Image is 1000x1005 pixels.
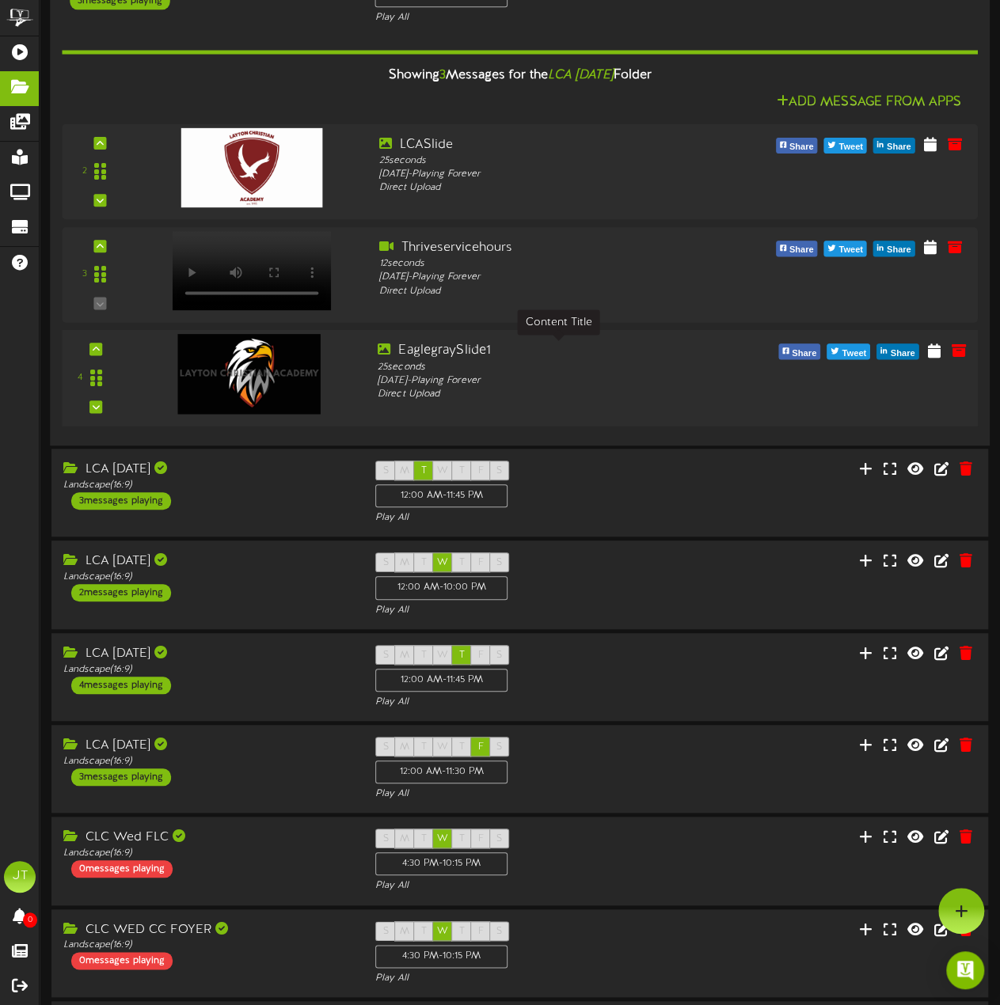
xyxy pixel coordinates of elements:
[375,972,663,985] div: Play All
[496,926,502,937] span: S
[181,128,322,207] img: a35f2b1c-0949-462a-bc3a-6218e2d2a79b.jpg
[437,650,448,661] span: W
[884,242,914,260] span: Share
[478,557,484,568] span: F
[178,334,321,414] img: afb10362-c149-4a89-b3c6-107cca33c80a.jpg
[437,833,448,844] span: W
[379,257,737,271] div: 12 seconds
[478,650,484,661] span: F
[400,465,409,476] span: M
[437,465,448,476] span: W
[838,344,869,362] span: Tweet
[375,879,663,893] div: Play All
[884,138,914,156] span: Share
[835,242,865,260] span: Tweet
[379,136,737,154] div: LCASlide
[459,557,465,568] span: T
[71,492,171,510] div: 3 messages playing
[421,833,427,844] span: T
[496,465,502,476] span: S
[63,939,352,952] div: Landscape ( 16:9 )
[378,388,739,401] div: Direct Upload
[383,833,389,844] span: S
[421,650,427,661] span: T
[375,852,508,875] div: 4:30 PM - 10:15 PM
[823,138,866,154] button: Tweet
[379,239,737,257] div: Thriveservicehours
[823,241,866,257] button: Tweet
[478,926,484,937] span: F
[63,755,352,768] div: Landscape ( 16:9 )
[478,833,484,844] span: F
[375,511,663,525] div: Play All
[379,154,737,168] div: 25 seconds
[383,926,389,937] span: S
[378,360,739,374] div: 25 seconds
[375,760,508,783] div: 12:00 AM - 11:30 PM
[63,663,352,677] div: Landscape ( 16:9 )
[375,604,663,617] div: Play All
[421,741,427,753] span: T
[776,241,818,257] button: Share
[63,552,352,571] div: LCA [DATE]
[379,168,737,181] div: [DATE] - Playing Forever
[375,945,508,968] div: 4:30 PM - 10:15 PM
[496,833,502,844] span: S
[776,138,818,154] button: Share
[23,912,37,927] span: 0
[421,557,427,568] span: T
[4,861,36,893] div: JT
[375,787,663,801] div: Play All
[478,741,484,753] span: F
[71,677,171,694] div: 4 messages playing
[71,952,173,969] div: 0 messages playing
[421,926,427,937] span: T
[63,479,352,492] div: Landscape ( 16:9 )
[63,847,352,860] div: Landscape ( 16:9 )
[786,138,817,156] span: Share
[478,465,484,476] span: F
[50,59,990,93] div: Showing Messages for the Folder
[400,833,409,844] span: M
[496,650,502,661] span: S
[400,926,409,937] span: M
[548,68,613,82] i: LCA [DATE]
[375,696,663,709] div: Play All
[459,465,465,476] span: T
[379,271,737,284] div: [DATE] - Playing Forever
[63,737,352,755] div: LCA [DATE]
[400,650,409,661] span: M
[383,650,389,661] span: S
[873,138,915,154] button: Share
[375,576,508,599] div: 12:00 AM - 10:00 PM
[496,557,502,568] span: S
[63,645,352,663] div: LCA [DATE]
[63,921,352,939] div: CLC WED CC FOYER
[379,285,737,298] div: Direct Upload
[63,571,352,584] div: Landscape ( 16:9 )
[827,343,870,359] button: Tweet
[63,829,352,847] div: CLC Wed FLC
[772,93,966,112] button: Add Message From Apps
[789,344,819,362] span: Share
[63,461,352,479] div: LCA [DATE]
[459,833,465,844] span: T
[873,241,915,257] button: Share
[383,465,389,476] span: S
[437,926,448,937] span: W
[876,343,918,359] button: Share
[379,181,737,195] div: Direct Upload
[400,741,409,753] span: M
[459,741,465,753] span: T
[459,650,465,661] span: T
[71,584,171,601] div: 2 messages playing
[778,343,820,359] button: Share
[383,557,389,568] span: S
[383,741,389,753] span: S
[71,860,173,878] div: 0 messages playing
[439,68,446,82] span: 3
[946,951,984,989] div: Open Intercom Messenger
[375,669,508,692] div: 12:00 AM - 11:45 PM
[437,557,448,568] span: W
[421,465,427,476] span: T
